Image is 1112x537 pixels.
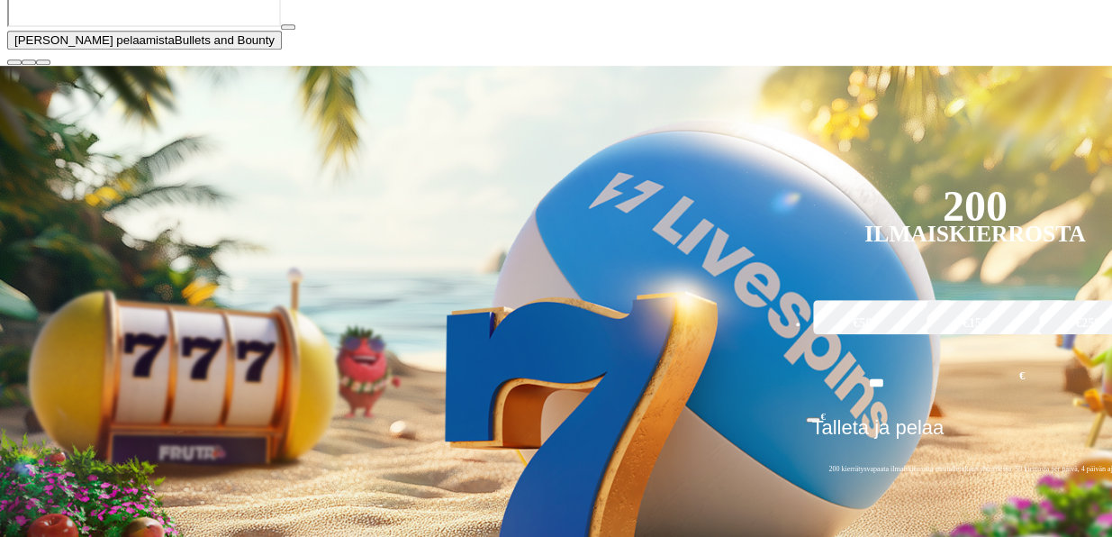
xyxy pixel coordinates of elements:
[809,297,915,350] label: €50
[943,196,1008,217] div: 200
[36,59,50,65] button: fullscreen icon
[864,223,1086,245] div: Ilmaiskierrosta
[281,24,295,30] button: play icon
[820,411,826,422] span: €
[22,59,36,65] button: chevron-down icon
[7,59,22,65] button: close icon
[175,33,275,47] span: Bullets and Bounty
[7,31,282,50] button: [PERSON_NAME] pelaamistaBullets and Bounty
[811,416,944,452] span: Talleta ja pelaa
[1019,368,1025,385] span: €
[14,33,175,47] span: [PERSON_NAME] pelaamista
[922,297,1028,350] label: €150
